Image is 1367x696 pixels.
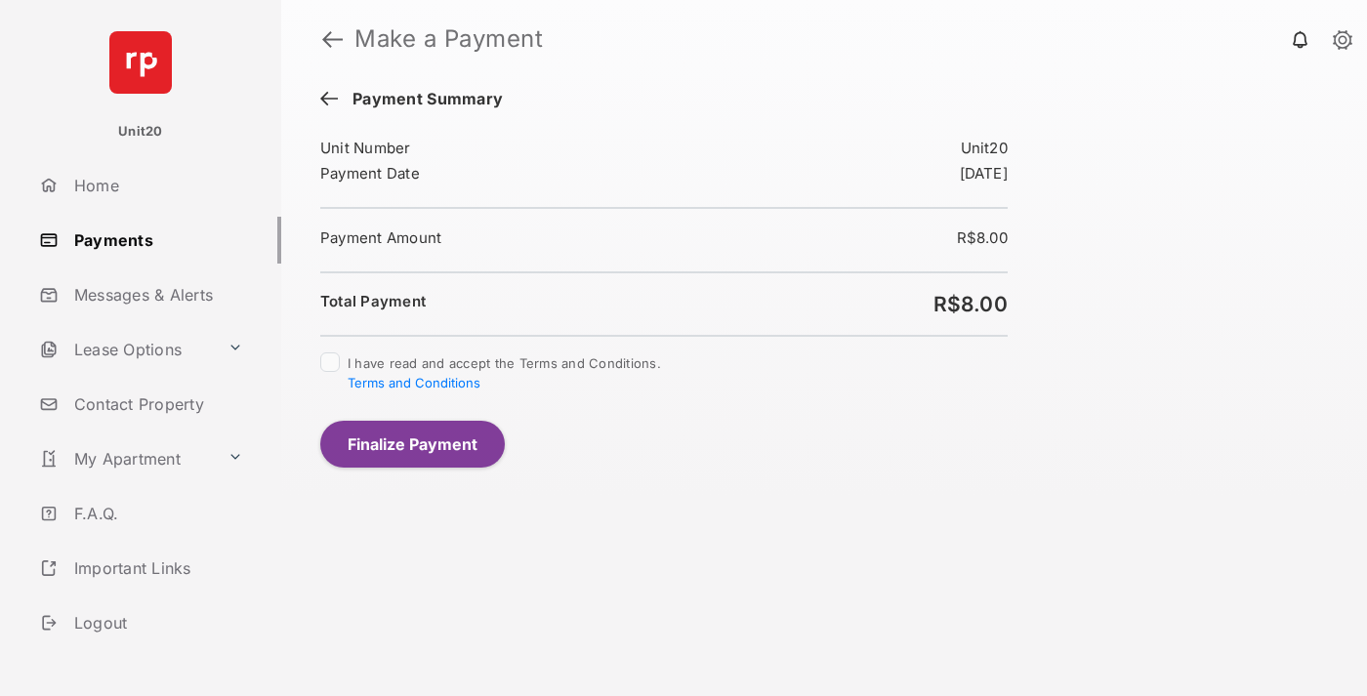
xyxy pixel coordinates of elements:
[354,27,543,51] strong: Make a Payment
[31,217,281,264] a: Payments
[109,31,172,94] img: svg+xml;base64,PHN2ZyB4bWxucz0iaHR0cDovL3d3dy53My5vcmcvMjAwMC9zdmciIHdpZHRoPSI2NCIgaGVpZ2h0PSI2NC...
[31,381,281,428] a: Contact Property
[118,122,163,142] p: Unit20
[31,490,281,537] a: F.A.Q.
[348,375,480,390] button: I have read and accept the Terms and Conditions.
[348,355,661,390] span: I have read and accept the Terms and Conditions.
[31,162,281,209] a: Home
[31,271,281,318] a: Messages & Alerts
[31,435,220,482] a: My Apartment
[31,545,251,592] a: Important Links
[343,90,503,111] span: Payment Summary
[31,326,220,373] a: Lease Options
[31,599,281,646] a: Logout
[320,421,505,468] button: Finalize Payment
